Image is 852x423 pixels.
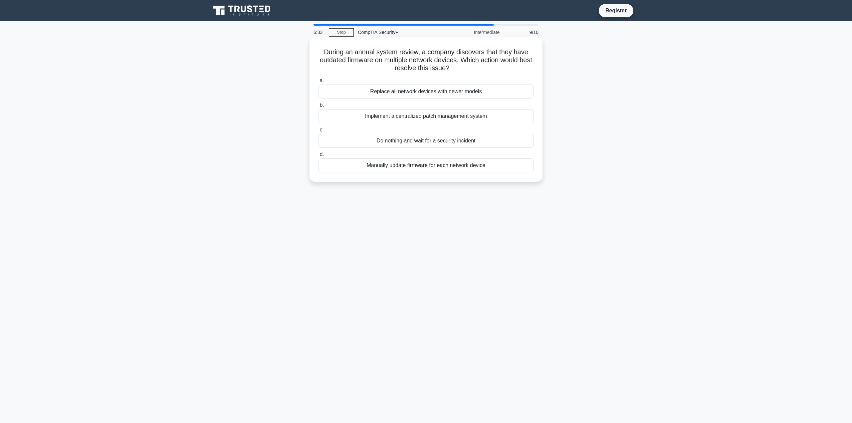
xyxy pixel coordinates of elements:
[601,6,631,15] a: Register
[354,26,445,39] div: CompTIA Security+
[318,85,534,99] div: Replace all network devices with newer models
[504,26,542,39] div: 9/10
[318,134,534,148] div: Do nothing and wait for a security incident
[310,26,329,39] div: 6:33
[318,158,534,172] div: Manually update firmware for each network device
[319,78,324,83] span: a.
[318,109,534,123] div: Implement a centralized patch management system
[319,127,323,132] span: c.
[319,102,324,108] span: b.
[445,26,504,39] div: Intermediate
[329,28,354,37] a: Stop
[319,151,324,157] span: d.
[318,48,534,73] h5: During an annual system review, a company discovers that they have outdated firmware on multiple ...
